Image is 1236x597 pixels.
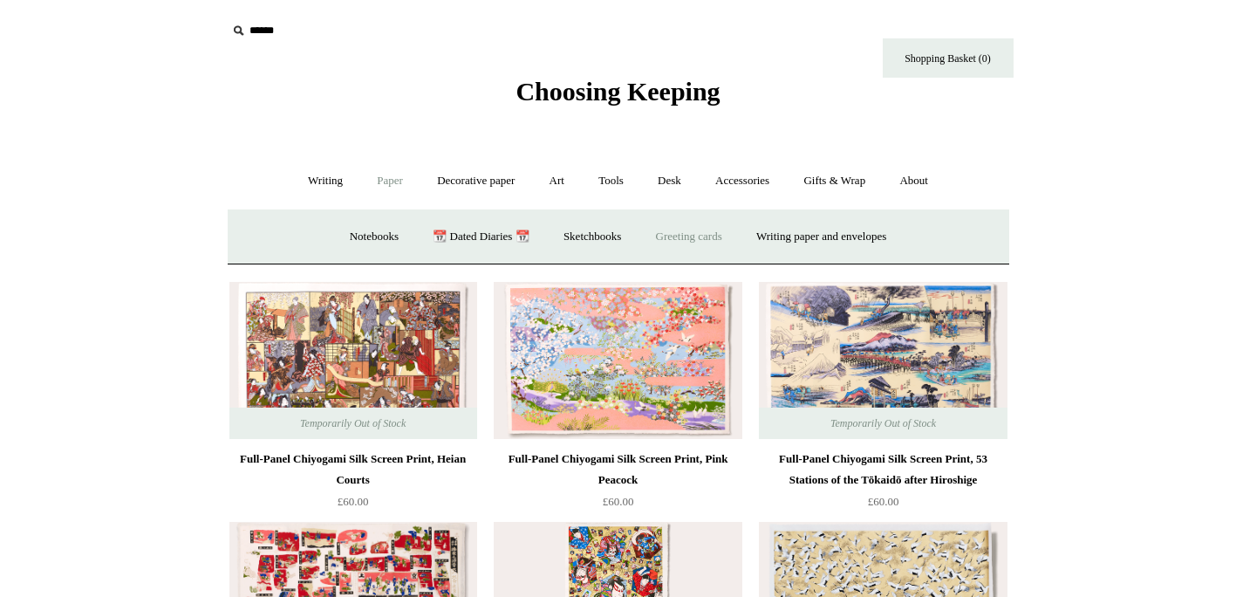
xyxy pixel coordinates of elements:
[361,158,419,204] a: Paper
[417,214,544,260] a: 📆 Dated Diaries 📆
[334,214,414,260] a: Notebooks
[494,282,741,439] img: Full-Panel Chiyogami Silk Screen Print, Pink Peacock
[759,282,1007,439] a: Full-Panel Chiyogami Silk Screen Print, 53 Stations of the Tōkaidō after Hiroshige Full-Panel Chi...
[868,495,899,508] span: £60.00
[763,449,1002,491] div: Full-Panel Chiyogami Silk Screen Print, 53 Stations of the Tōkaidō after Hiroshige
[516,77,720,106] span: Choosing Keeping
[338,495,369,508] span: £60.00
[759,282,1007,439] img: Full-Panel Chiyogami Silk Screen Print, 53 Stations of the Tōkaidō after Hiroshige
[788,158,881,204] a: Gifts & Wrap
[229,282,477,439] a: Full-Panel Chiyogami Silk Screen Print, Heian Courts Full-Panel Chiyogami Silk Screen Print, Heia...
[498,449,737,491] div: Full-Panel Chiyogami Silk Screen Print, Pink Peacock
[883,38,1014,78] a: Shopping Basket (0)
[421,158,530,204] a: Decorative paper
[292,158,359,204] a: Writing
[603,495,634,508] span: £60.00
[516,91,720,103] a: Choosing Keeping
[494,449,741,520] a: Full-Panel Chiyogami Silk Screen Print, Pink Peacock £60.00
[494,282,741,439] a: Full-Panel Chiyogami Silk Screen Print, Pink Peacock Full-Panel Chiyogami Silk Screen Print, Pink...
[234,449,473,491] div: Full-Panel Chiyogami Silk Screen Print, Heian Courts
[229,449,477,520] a: Full-Panel Chiyogami Silk Screen Print, Heian Courts £60.00
[759,449,1007,520] a: Full-Panel Chiyogami Silk Screen Print, 53 Stations of the Tōkaidō after Hiroshige £60.00
[283,408,423,439] span: Temporarily Out of Stock
[700,158,785,204] a: Accessories
[548,214,637,260] a: Sketchbooks
[534,158,580,204] a: Art
[642,158,697,204] a: Desk
[884,158,944,204] a: About
[640,214,738,260] a: Greeting cards
[741,214,902,260] a: Writing paper and envelopes
[229,282,477,439] img: Full-Panel Chiyogami Silk Screen Print, Heian Courts
[813,408,953,439] span: Temporarily Out of Stock
[583,158,639,204] a: Tools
